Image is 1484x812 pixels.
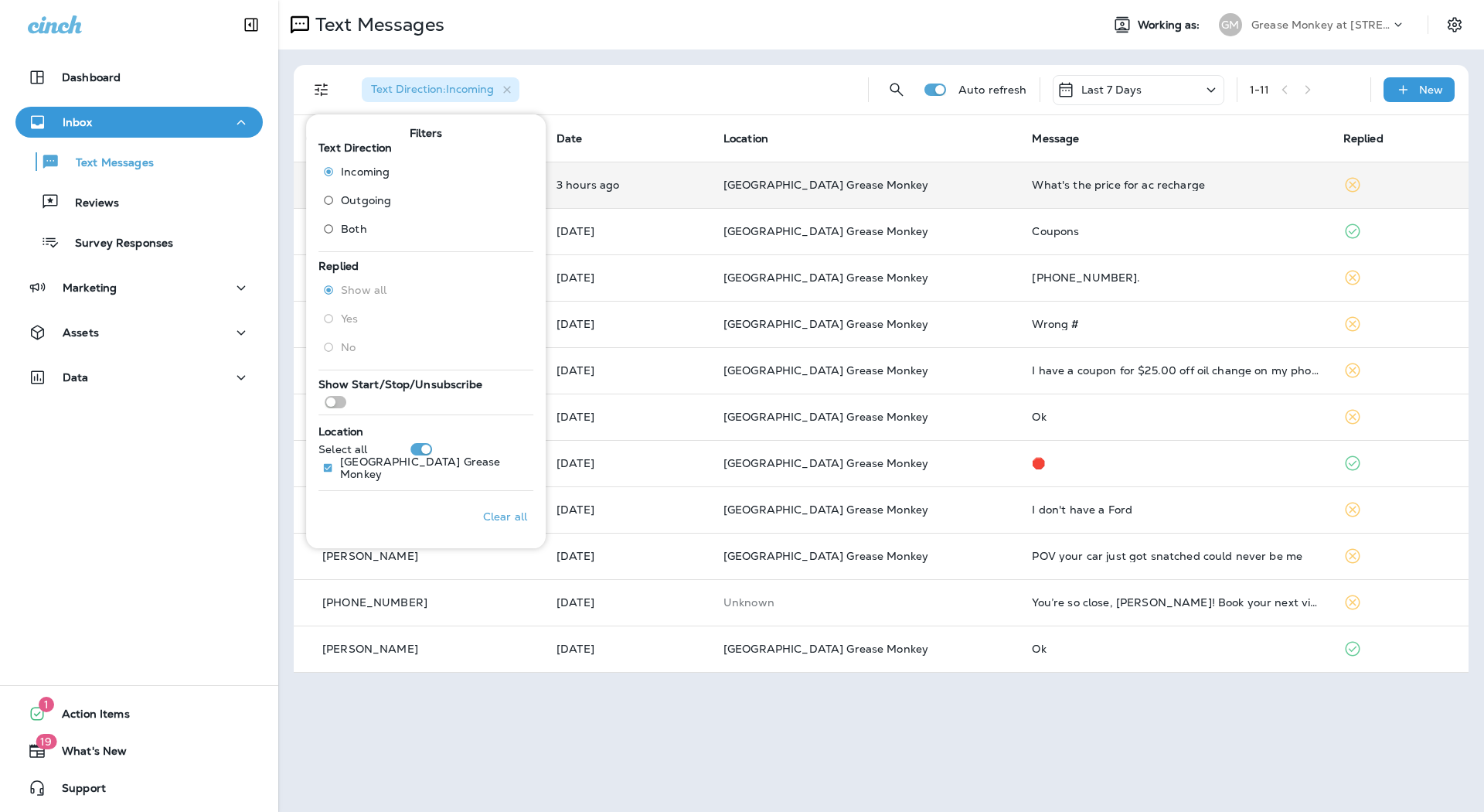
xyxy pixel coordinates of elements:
p: Aug 7, 2025 10:40 AM [556,457,699,469]
span: Filters [410,127,443,140]
p: Marketing [63,281,117,294]
span: Message [1032,131,1079,145]
button: 19What's New [15,735,263,766]
div: 1-866-280-9988. [1032,271,1318,284]
p: Grease Monkey at [STREET_ADDRESS] [1251,19,1390,31]
button: Dashboard [15,62,263,93]
button: Text Messages [15,145,263,178]
div: GM [1219,13,1242,36]
span: Action Items [46,708,130,726]
div: POV your car just got snatched could never be me [1032,550,1318,562]
p: Assets [63,326,99,339]
div: I have a coupon for $25.00 off oil change on my phone. Thank You! [1032,364,1318,377]
p: New [1419,84,1443,96]
span: Location [318,425,363,438]
p: Aug 5, 2025 12:34 PM [556,596,699,609]
span: [GEOGRAPHIC_DATA] Grease Monkey [723,410,928,424]
span: [GEOGRAPHIC_DATA] Grease Monkey [723,271,928,285]
p: Select all [318,443,367,455]
p: Auto refresh [958,84,1027,96]
button: Filters [306,74,337,105]
span: Incoming [341,165,390,178]
span: [GEOGRAPHIC_DATA] Grease Monkey [723,224,928,238]
span: Support [46,782,106,800]
button: Survey Responses [15,226,263,258]
span: What's New [46,745,127,763]
p: Aug 6, 2025 04:03 PM [556,503,699,516]
span: Outgoing [341,194,391,206]
button: Data [15,362,263,393]
span: No [341,341,356,353]
button: Clear all [477,497,533,536]
p: Aug 12, 2025 09:10 AM [556,179,699,191]
div: Ok [1032,643,1318,655]
span: Text Direction : Incoming [371,82,494,96]
div: Filters [306,105,546,548]
span: Date [556,131,583,145]
button: Reviews [15,186,263,218]
span: Yes [341,312,358,325]
span: Replied [318,259,359,273]
p: Reviews [60,196,119,211]
p: [GEOGRAPHIC_DATA] Grease Monkey [340,455,521,480]
div: Text Direction:Incoming [362,77,519,102]
div: Wrong # [1032,318,1318,330]
p: Aug 7, 2025 12:02 PM [556,411,699,423]
button: Settings [1441,11,1469,39]
span: Both [341,223,367,235]
div: What's the price for ac recharge [1032,179,1318,191]
span: [GEOGRAPHIC_DATA] Grease Monkey [723,363,928,377]
span: [GEOGRAPHIC_DATA] Grease Monkey [723,642,928,656]
p: Dashboard [62,71,121,84]
p: Aug 6, 2025 02:50 PM [556,550,699,562]
span: [GEOGRAPHIC_DATA] Grease Monkey [723,503,928,517]
p: Text Messages [309,13,444,36]
span: 19 [36,734,56,749]
span: [GEOGRAPHIC_DATA] Grease Monkey [723,456,928,470]
span: Show all [341,284,386,296]
p: This customer does not have a last location and the phone number they messaged is not assigned to... [723,596,1008,609]
div: I don't have a Ford [1032,503,1318,516]
span: Show Start/Stop/Unsubscribe [318,377,482,391]
p: Text Messages [60,156,154,171]
button: Assets [15,317,263,348]
span: [GEOGRAPHIC_DATA] Grease Monkey [723,317,928,331]
p: Aug 8, 2025 09:37 AM [556,364,699,377]
span: Location [723,131,768,145]
p: Aug 5, 2025 10:38 AM [556,643,699,655]
button: Support [15,773,263,803]
button: 1Action Items [15,698,263,729]
span: [GEOGRAPHIC_DATA] Grease Monkey [723,549,928,563]
div: 1 - 11 [1250,84,1270,96]
p: [PERSON_NAME] [322,643,418,655]
span: [GEOGRAPHIC_DATA] Grease Monkey [723,178,928,192]
div: Ok [1032,411,1318,423]
p: Inbox [63,116,92,128]
span: Text Direction [318,141,392,155]
button: Marketing [15,272,263,303]
p: [PHONE_NUMBER] [322,596,427,609]
p: Survey Responses [60,237,173,251]
p: Data [63,371,89,384]
div: You’re so close, PHILIP! Book your next visit at Harmony Automotive - Aurora and receive two time... [1032,596,1318,609]
p: Aug 9, 2025 01:59 PM [556,271,699,284]
div: 🛑 [1032,457,1318,469]
button: Search Messages [881,74,912,105]
p: [PERSON_NAME] [322,550,418,562]
span: Working as: [1138,19,1203,32]
p: Aug 8, 2025 01:19 PM [556,318,699,330]
span: 1 [39,697,54,712]
p: Aug 11, 2025 08:51 AM [556,225,699,237]
p: Clear all [483,510,527,523]
button: Inbox [15,107,263,138]
div: Coupons [1032,225,1318,237]
span: Replied [1343,131,1384,145]
button: Collapse Sidebar [230,9,273,40]
p: Last 7 Days [1081,84,1142,96]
